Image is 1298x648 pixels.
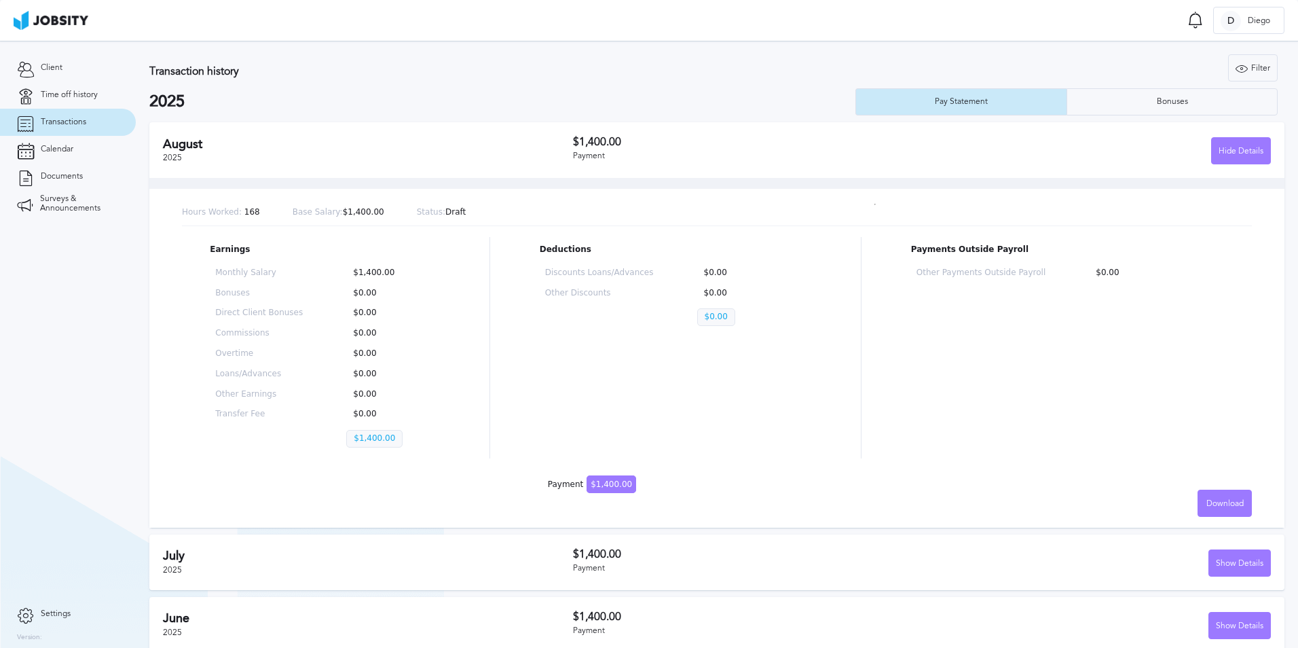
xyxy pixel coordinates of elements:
[346,370,434,379] p: $0.00
[697,308,735,326] p: $0.00
[916,268,1045,278] p: Other Payments Outside Payroll
[215,289,303,298] p: Bonuses
[215,268,303,278] p: Monthly Salary
[697,289,806,298] p: $0.00
[346,390,434,399] p: $0.00
[1213,7,1284,34] button: DDiego
[1206,499,1244,509] span: Download
[1229,55,1277,82] div: Filter
[293,208,384,217] p: $1,400.00
[163,628,182,637] span: 2025
[215,308,303,318] p: Direct Client Bonuses
[911,245,1224,255] p: Payments Outside Payroll
[163,611,573,626] h2: June
[1209,550,1270,577] div: Show Details
[1089,268,1218,278] p: $0.00
[41,145,73,154] span: Calendar
[14,11,88,30] img: ab4bad089aa723f57921c736e9817d99.png
[163,549,573,563] h2: July
[17,634,42,642] label: Version:
[697,268,806,278] p: $0.00
[346,289,434,298] p: $0.00
[573,548,922,560] h3: $1,400.00
[293,207,343,217] span: Base Salary:
[545,289,654,298] p: Other Discounts
[1208,550,1271,577] button: Show Details
[1150,97,1195,107] div: Bonuses
[215,410,303,419] p: Transfer Fee
[41,90,98,100] span: Time off history
[346,268,434,278] p: $1,400.00
[346,430,403,448] p: $1,400.00
[163,565,182,575] span: 2025
[928,97,995,107] div: Pay Statement
[548,480,636,490] div: Payment
[149,65,767,77] h3: Transaction history
[1228,54,1278,82] button: Filter
[215,329,303,338] p: Commissions
[346,349,434,359] p: $0.00
[215,370,303,379] p: Loans/Advances
[573,626,922,636] div: Payment
[149,92,855,111] h2: 2025
[1067,88,1278,115] button: Bonuses
[1198,490,1252,517] button: Download
[573,151,922,161] div: Payment
[41,609,71,619] span: Settings
[215,390,303,399] p: Other Earnings
[346,410,434,419] p: $0.00
[182,208,260,217] p: 168
[163,153,182,162] span: 2025
[573,136,922,148] h3: $1,400.00
[346,308,434,318] p: $0.00
[1241,16,1277,26] span: Diego
[346,329,434,338] p: $0.00
[1208,612,1271,639] button: Show Details
[573,564,922,573] div: Payment
[1212,138,1270,165] div: Hide Details
[41,118,86,127] span: Transactions
[417,208,466,217] p: Draft
[1209,613,1270,640] div: Show Details
[1221,11,1241,31] div: D
[210,245,439,255] p: Earnings
[540,245,811,255] p: Deductions
[40,194,119,213] span: Surveys & Announcements
[417,207,445,217] span: Status:
[545,268,654,278] p: Discounts Loans/Advances
[573,611,922,623] h3: $1,400.00
[41,172,83,181] span: Documents
[163,137,573,151] h2: August
[41,63,62,73] span: Client
[1211,137,1271,164] button: Hide Details
[182,207,242,217] span: Hours Worked:
[215,349,303,359] p: Overtime
[855,88,1067,115] button: Pay Statement
[587,475,636,493] span: $1,400.00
